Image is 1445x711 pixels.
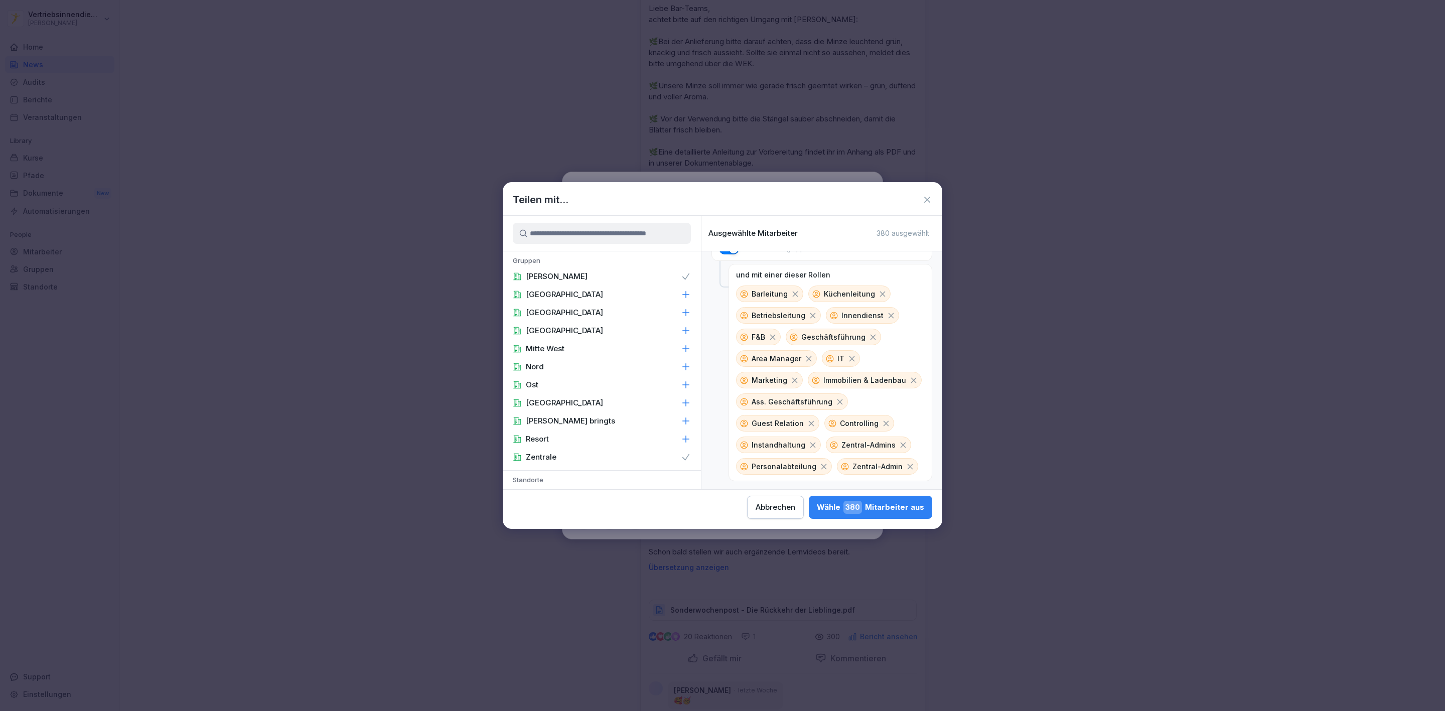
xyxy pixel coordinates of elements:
[747,496,804,519] button: Abbrechen
[752,289,788,299] p: Barleitung
[513,192,568,207] h1: Teilen mit...
[752,332,765,342] p: F&B
[752,310,805,321] p: Betriebsleitung
[756,502,795,513] div: Abbrechen
[526,290,603,300] p: [GEOGRAPHIC_DATA]
[526,434,549,444] p: Resort
[526,326,603,336] p: [GEOGRAPHIC_DATA]
[503,256,701,267] p: Gruppen
[752,461,816,472] p: Personalabteilung
[837,353,844,364] p: IT
[752,396,832,407] p: Ass. Geschäftsführung
[823,375,906,385] p: Immobilien & Ladenbau
[841,310,884,321] p: Innendienst
[526,398,603,408] p: [GEOGRAPHIC_DATA]
[841,440,896,450] p: Zentral-Admins
[752,418,804,429] p: Guest Relation
[526,380,538,390] p: Ost
[526,308,603,318] p: [GEOGRAPHIC_DATA]
[852,461,903,472] p: Zentral-Admin
[840,418,879,429] p: Controlling
[503,476,701,487] p: Standorte
[526,362,544,372] p: Nord
[752,440,805,450] p: Instandhaltung
[526,416,615,426] p: [PERSON_NAME] bringts
[708,229,798,238] p: Ausgewählte Mitarbeiter
[526,344,564,354] p: Mitte West
[843,501,862,514] span: 380
[877,229,929,238] p: 380 ausgewählt
[752,375,787,385] p: Marketing
[526,452,556,462] p: Zentrale
[817,501,924,514] div: Wähle Mitarbeiter aus
[824,289,875,299] p: Küchenleitung
[809,496,932,519] button: Wähle380Mitarbeiter aus
[526,271,588,281] p: [PERSON_NAME]
[736,270,830,279] p: und mit einer dieser Rollen
[801,332,865,342] p: Geschäftsführung
[752,353,801,364] p: Area Manager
